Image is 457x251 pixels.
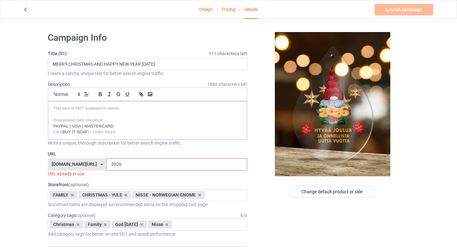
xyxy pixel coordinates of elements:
[48,82,70,87] label: Description
[84,221,111,228] div: Family
[48,181,247,188] label: Storefront
[76,213,96,218] span: (optional)
[222,0,235,18] a: Pricing
[50,221,83,228] div: Christmas
[48,32,247,44] h1: Campaign Info
[48,140,247,146] div: Write a unique, thorough description for better search engine traffic.
[244,0,258,19] div: Details
[53,129,242,135] p: BUY IT NOW
[148,221,172,228] div: Nisse
[290,186,374,197] div: Change default product or side
[50,191,77,199] div: FAMILY
[48,171,247,177] div: URL already in use
[207,81,247,88] span: 1880 characters left
[87,130,116,134] span: To Order Yours!
[53,106,120,111] span: This item is NOT available in stores.
[199,0,213,18] a: Design
[240,212,247,219] div: 4 / 6
[48,201,247,208] div: Storefront items are displayed as recommended items on the shopping cart page.
[53,130,62,134] span: Click
[48,151,247,157] label: URL
[69,182,89,187] span: (optional)
[48,50,247,57] label: Title (h1)
[53,123,242,130] p: PAYPAL | VISA | MASTERCARD
[53,118,103,122] span: Guaranteed safe checkout:
[48,231,247,237] div: Add category tags for better on-site SEO and upsell performance.
[112,221,147,228] div: God [DATE]
[79,191,131,199] div: CHRISTMAS - YULE
[48,70,247,77] div: Create a catchy, unique title for better search engine traffic.
[48,212,96,219] label: Category tags
[209,50,247,57] span: 111 characters left
[52,162,97,166] div: [DOMAIN_NAME][URL]
[132,191,205,199] div: NISSE - NORWEGIAN GNOME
